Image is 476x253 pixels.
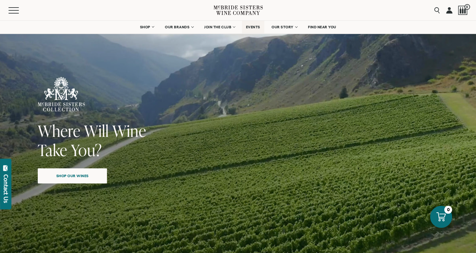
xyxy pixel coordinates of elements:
[38,139,67,161] span: Take
[71,139,102,161] span: You?
[8,7,31,14] button: Mobile Menu Trigger
[444,206,452,214] div: 0
[464,4,470,10] span: 0
[242,21,264,33] a: EVENTS
[112,120,146,142] span: Wine
[38,120,81,142] span: Where
[140,25,150,29] span: SHOP
[267,21,301,33] a: OUR STORY
[45,170,100,182] span: Shop our wines
[308,25,336,29] span: FIND NEAR YOU
[136,21,158,33] a: SHOP
[272,25,294,29] span: OUR STORY
[3,174,9,203] div: Contact Us
[204,25,231,29] span: JOIN THE CLUB
[38,168,107,183] a: Shop our wines
[246,25,260,29] span: EVENTS
[200,21,239,33] a: JOIN THE CLUB
[304,21,340,33] a: FIND NEAR YOU
[84,120,109,142] span: Will
[165,25,189,29] span: OUR BRANDS
[161,21,197,33] a: OUR BRANDS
